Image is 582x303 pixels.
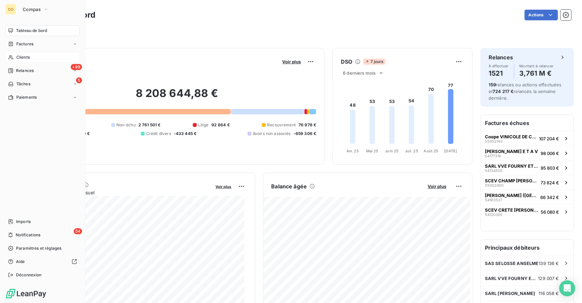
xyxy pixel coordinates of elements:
span: [PERSON_NAME] ([GEOGRAPHIC_DATA]) [485,193,538,198]
span: 54177319 [485,154,501,158]
a: Aide [5,256,80,267]
span: Imports [16,219,31,225]
span: 56 080 € [541,209,559,215]
span: Litige [198,122,209,128]
span: 5 [76,77,82,83]
span: [PERSON_NAME] E T A V [485,149,538,154]
span: Compas [23,7,41,12]
button: SCEV CHAMP [PERSON_NAME]5500240073 824 € [481,175,574,190]
span: Paiements [16,94,37,100]
span: 54163527 [485,198,502,202]
button: Voir plus [426,183,448,189]
span: 159 [489,82,496,87]
button: SCEV CRETE [PERSON_NAME] ET FILS5412030556 080 € [481,204,574,219]
button: Actions [525,10,558,20]
button: Voir plus [280,59,303,65]
h6: Factures échues [481,115,574,131]
span: +99 [71,64,82,70]
span: 55002400 [485,183,504,187]
span: Voir plus [282,59,301,64]
h6: Balance âgée [271,182,307,190]
span: Notifications [16,232,40,238]
span: Paramètres et réglages [16,245,61,251]
span: Chiffre d'affaires mensuel [38,189,211,196]
button: [PERSON_NAME] ([GEOGRAPHIC_DATA])5416352766 342 € [481,190,574,204]
span: Voir plus [428,184,446,189]
span: 92 864 € [211,122,230,128]
span: -433 445 € [174,131,197,137]
h2: 8 208 644,88 € [38,87,316,107]
span: SARL VVE FOURNY ET FILS [485,276,538,281]
span: Factures [16,41,33,47]
span: SARL [PERSON_NAME] [485,291,535,296]
span: 55002143 [485,139,503,143]
span: Déconnexion [16,272,42,278]
span: Non-échu [116,122,136,128]
div: Open Intercom Messenger [559,280,575,296]
h6: DSO [341,58,352,66]
div: CO [5,4,16,15]
span: 98 006 € [541,151,559,156]
span: Aide [16,259,25,265]
span: Relances [16,68,34,74]
h4: 3,761 M € [520,68,554,79]
span: SAS SELOSSE ANSELME [485,261,539,266]
span: 95 803 € [541,165,559,171]
button: Voir plus [214,183,233,189]
h6: Principaux débiteurs [481,240,574,256]
tspan: Août 25 [424,149,439,153]
span: Recouvrement [267,122,296,128]
span: 54134505 [485,169,503,173]
button: SARL VVE FOURNY ET FILS5413450595 803 € [481,160,574,175]
tspan: Juil. 25 [405,149,418,153]
img: Logo LeanPay [5,288,47,299]
span: relances ou actions effectuées et relancés la semaine dernière. [489,82,562,101]
span: -659 306 € [294,131,317,137]
tspan: Avr. 25 [347,149,359,153]
span: SCEV CRETE [PERSON_NAME] ET FILS [485,207,538,213]
span: Clients [16,54,30,60]
span: SCEV CHAMP [PERSON_NAME] [485,178,538,183]
span: Montant à relancer [520,64,554,68]
button: Coope VINICOLE DE CRAMANT55002143107 204 € [481,131,574,146]
span: Crédit divers [146,131,171,137]
span: À effectuer [489,64,509,68]
span: 107 204 € [539,136,559,141]
span: 2 761 501 € [138,122,161,128]
tspan: Mai 25 [366,149,379,153]
h4: 1521 [489,68,509,79]
span: 66 342 € [540,195,559,200]
span: 73 824 € [541,180,559,185]
h6: Relances [489,53,513,61]
tspan: Juin 25 [385,149,399,153]
span: Tâches [16,81,30,87]
span: 7 jours [363,59,386,65]
span: 139 136 € [539,261,559,266]
span: Avoirs non associés [253,131,291,137]
span: 116 058 € [539,291,559,296]
span: SARL VVE FOURNY ET FILS [485,163,538,169]
span: 6 derniers mois [343,70,376,76]
tspan: [DATE] [445,149,457,153]
span: 54 [74,228,82,234]
span: 129 007 € [538,276,559,281]
span: Coope VINICOLE DE CRAMANT [485,134,536,139]
span: 76 978 € [299,122,316,128]
span: 54120305 [485,213,503,217]
span: 724 217 € [493,89,514,94]
button: [PERSON_NAME] E T A V5417731998 006 € [481,146,574,160]
span: Tableau de bord [16,28,47,34]
span: Voir plus [216,184,231,189]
